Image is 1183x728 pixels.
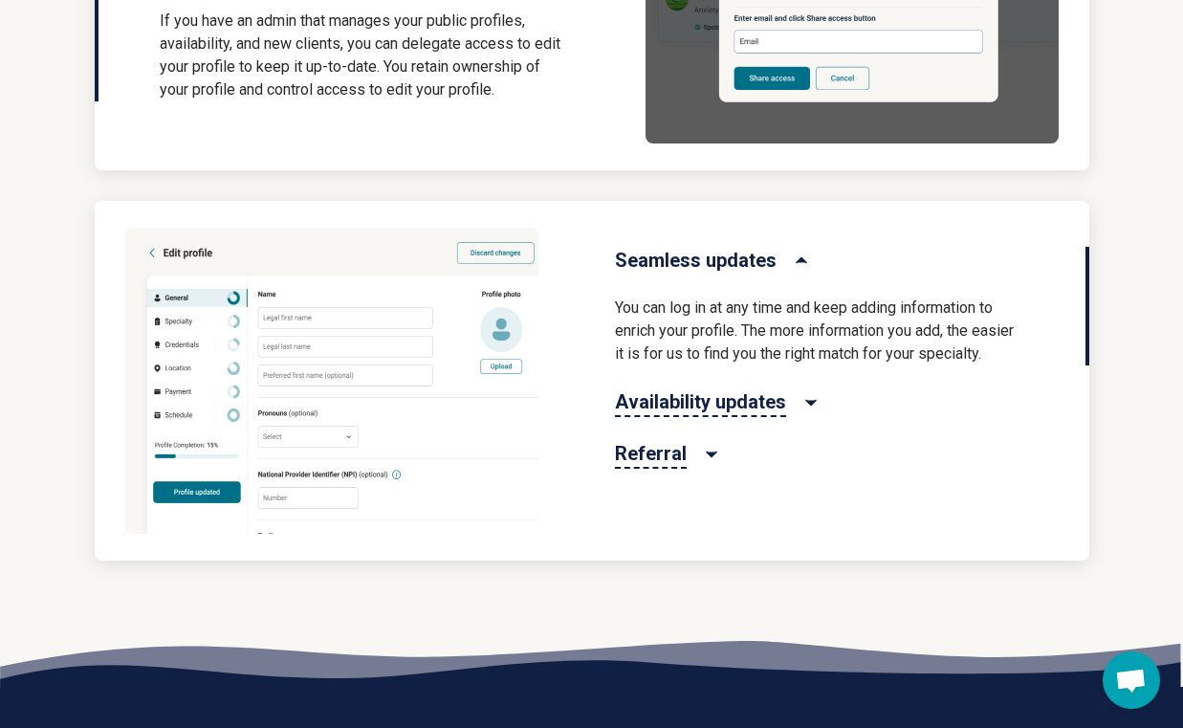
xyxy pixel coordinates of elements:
[615,388,786,417] span: Availability updates
[615,247,811,274] button: Seamless updates
[1103,651,1160,709] div: Open chat
[615,297,1024,365] p: You can log in at any time and keep adding information to enrich your profile. The more informati...
[615,388,821,417] button: Availability updates
[615,440,721,469] button: Referral
[160,10,569,101] p: If you have an admin that manages your public profiles, availability, and new clients, you can de...
[615,247,777,274] span: Seamless updates
[615,440,687,469] span: Referral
